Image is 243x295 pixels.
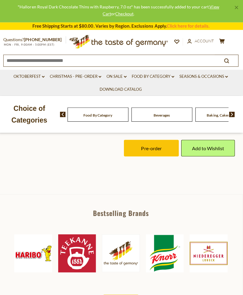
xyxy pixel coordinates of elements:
a: × [235,7,238,11]
a: Account [187,39,214,46]
a: Food By Category [132,75,175,81]
span: Account [195,40,214,44]
img: previous arrow [61,113,67,118]
img: The Taste of Germany [103,235,140,272]
img: next arrow [229,113,235,118]
img: Knorr [146,235,184,272]
span: Pre-order [142,146,162,152]
a: Christmas - PRE-ORDER [51,75,102,81]
a: Oktoberfest [15,75,46,81]
a: Seasons & Occasions [180,75,228,81]
a: [PHONE_NUMBER] [25,38,62,43]
img: Haribo [15,235,53,272]
a: Click here for details. [167,25,210,30]
div: "Halloren Royal Dark Chocolate Thins with Raspberry, 7.0 oz" has been successfully added to your ... [5,5,233,19]
span: MON - FRI, 9:00AM - 5:00PM (EST) [4,44,55,47]
img: Niederegger [190,235,227,272]
button: Pre-order [124,141,179,157]
p: Questions? [4,37,67,45]
a: Download Catalog [100,87,142,94]
div: Bestselling Brands [0,210,243,217]
a: Beverages [154,114,170,118]
a: Add to Wishlist [181,141,235,157]
a: On Sale [107,75,127,81]
a: Food By Category [84,114,113,118]
a: Checkout [116,13,134,18]
img: Teekanne [59,235,97,272]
